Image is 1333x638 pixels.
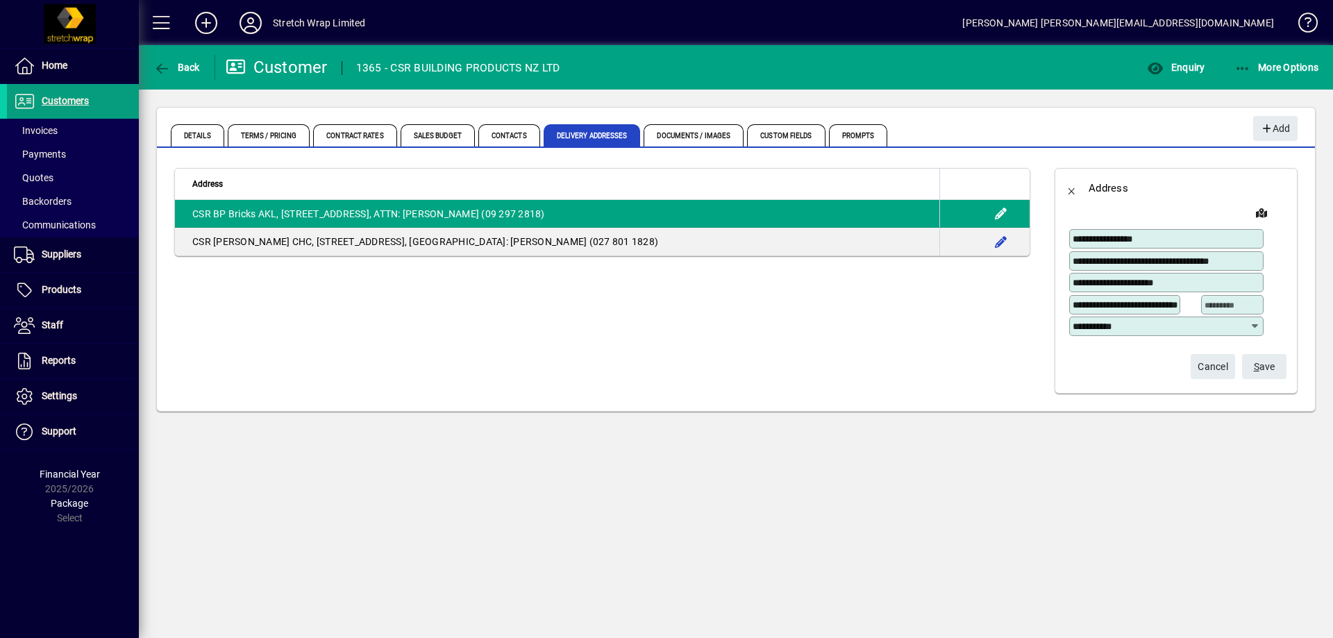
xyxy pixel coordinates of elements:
span: Sales Budget [401,124,475,146]
span: Package [51,498,88,509]
span: Add [1260,117,1290,140]
span: Payments [14,149,66,160]
span: Back [153,62,200,73]
button: Back [150,55,203,80]
span: Staff [42,319,63,330]
a: View on map [1250,201,1273,224]
span: Home [42,60,67,71]
span: Prompts [829,124,888,146]
a: Home [7,49,139,83]
a: Invoices [7,119,139,142]
div: [PERSON_NAME] [PERSON_NAME][EMAIL_ADDRESS][DOMAIN_NAME] [962,12,1274,34]
a: Products [7,273,139,308]
td: CSR [PERSON_NAME] CHC, [STREET_ADDRESS], [GEOGRAPHIC_DATA]: [PERSON_NAME] (027 801 1828) [175,228,939,255]
span: Terms / Pricing [228,124,310,146]
button: Profile [228,10,273,35]
span: Contract Rates [313,124,396,146]
span: Custom Fields [747,124,825,146]
a: Reports [7,344,139,378]
button: Add [184,10,228,35]
a: Backorders [7,190,139,213]
span: Backorders [14,196,72,207]
button: Add [1253,116,1298,141]
span: S [1254,361,1259,372]
div: Customer [226,56,328,78]
span: Cancel [1198,355,1228,378]
span: Suppliers [42,249,81,260]
a: Support [7,414,139,449]
span: Financial Year [40,469,100,480]
button: Save [1242,354,1286,379]
span: Quotes [14,172,53,183]
div: Stretch Wrap Limited [273,12,366,34]
span: Delivery Addresses [544,124,641,146]
span: Details [171,124,224,146]
span: Support [42,426,76,437]
button: Cancel [1191,354,1235,379]
button: Back [1055,171,1089,205]
span: Contacts [478,124,540,146]
span: Documents / Images [644,124,744,146]
span: Products [42,284,81,295]
a: Knowledge Base [1288,3,1316,48]
span: More Options [1234,62,1319,73]
a: Communications [7,213,139,237]
a: Settings [7,379,139,414]
span: Settings [42,390,77,401]
span: ave [1254,355,1275,378]
div: Address [1089,177,1128,199]
button: Enquiry [1143,55,1208,80]
span: Reports [42,355,76,366]
a: Suppliers [7,237,139,272]
a: Staff [7,308,139,343]
td: CSR BP Bricks AKL, [STREET_ADDRESS], ATTN: [PERSON_NAME] (09 297 2818) [175,200,939,228]
span: Communications [14,219,96,230]
div: 1365 - CSR BUILDING PRODUCTS NZ LTD [356,57,560,79]
app-page-header-button: Back [139,55,215,80]
span: Invoices [14,125,58,136]
span: Customers [42,95,89,106]
a: Quotes [7,166,139,190]
a: Payments [7,142,139,166]
button: More Options [1231,55,1323,80]
span: Enquiry [1147,62,1205,73]
span: Address [192,176,223,192]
